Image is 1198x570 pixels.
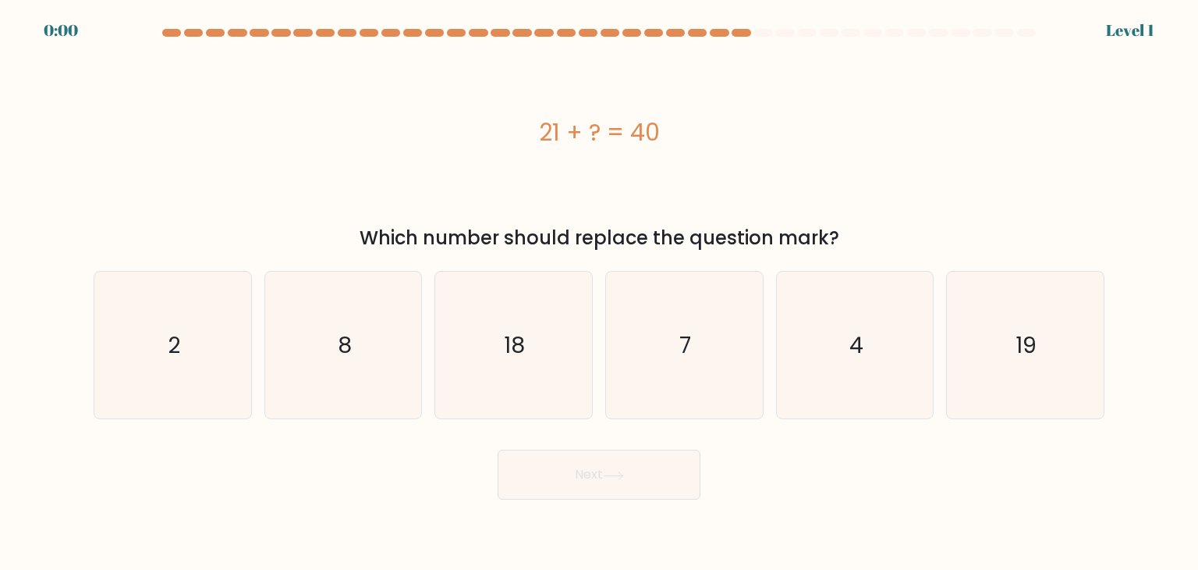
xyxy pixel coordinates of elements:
text: 7 [680,330,692,361]
div: Which number should replace the question mark? [103,224,1095,252]
text: 18 [505,330,526,361]
text: 2 [168,330,180,361]
text: 8 [338,330,352,361]
div: Level 1 [1106,19,1154,42]
button: Next [498,450,700,500]
text: 19 [1016,330,1037,361]
div: 21 + ? = 40 [94,115,1104,150]
div: 0:00 [44,19,78,42]
text: 4 [849,330,863,361]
